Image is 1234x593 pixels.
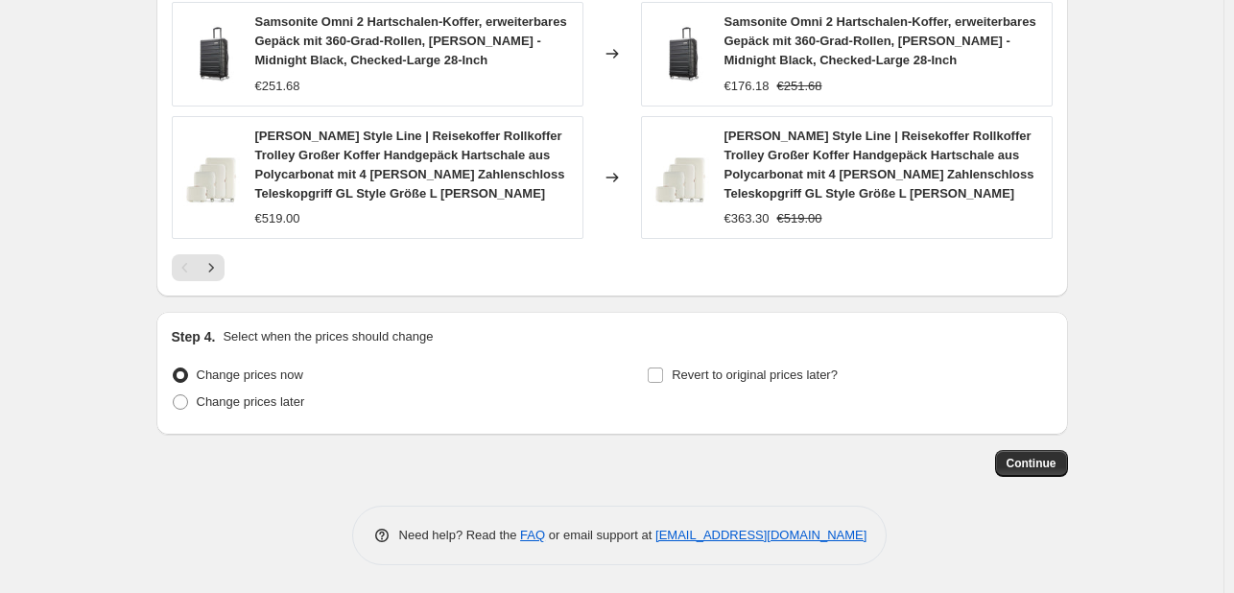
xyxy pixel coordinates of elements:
span: Samsonite Omni 2 Hartschalen-Koffer, erweiterbares Gepäck mit 360-Grad-Rollen, [PERSON_NAME] - Mi... [255,14,567,67]
button: Continue [995,450,1068,477]
div: €251.68 [255,77,300,96]
h2: Step 4. [172,327,216,346]
span: Samsonite Omni 2 Hartschalen-Koffer, erweiterbares Gepäck mit 360-Grad-Rollen, [PERSON_NAME] - Mi... [724,14,1036,67]
span: [PERSON_NAME] Style Line | Reisekoffer Rollkoffer Trolley Großer Koffer Handgepäck Hartschale aus... [724,129,1034,201]
div: €176.18 [724,77,770,96]
p: Select when the prices should change [223,327,433,346]
a: [EMAIL_ADDRESS][DOMAIN_NAME] [655,528,866,542]
span: Change prices later [197,394,305,409]
span: [PERSON_NAME] Style Line | Reisekoffer Rollkoffer Trolley Großer Koffer Handgepäck Hartschale aus... [255,129,565,201]
img: 71QxAMzNFuL_80x.jpg [652,149,709,206]
div: €363.30 [724,209,770,228]
span: Continue [1007,456,1056,471]
button: Next [198,254,225,281]
div: €519.00 [255,209,300,228]
img: 71QxAMzNFuL_80x.jpg [182,149,240,206]
img: 81XMT_upb0L_80x.jpg [182,25,240,83]
span: or email support at [545,528,655,542]
strike: €251.68 [777,77,822,96]
a: FAQ [520,528,545,542]
span: Change prices now [197,368,303,382]
span: Need help? Read the [399,528,521,542]
strike: €519.00 [777,209,822,228]
nav: Pagination [172,254,225,281]
span: Revert to original prices later? [672,368,838,382]
img: 81XMT_upb0L_80x.jpg [652,25,709,83]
